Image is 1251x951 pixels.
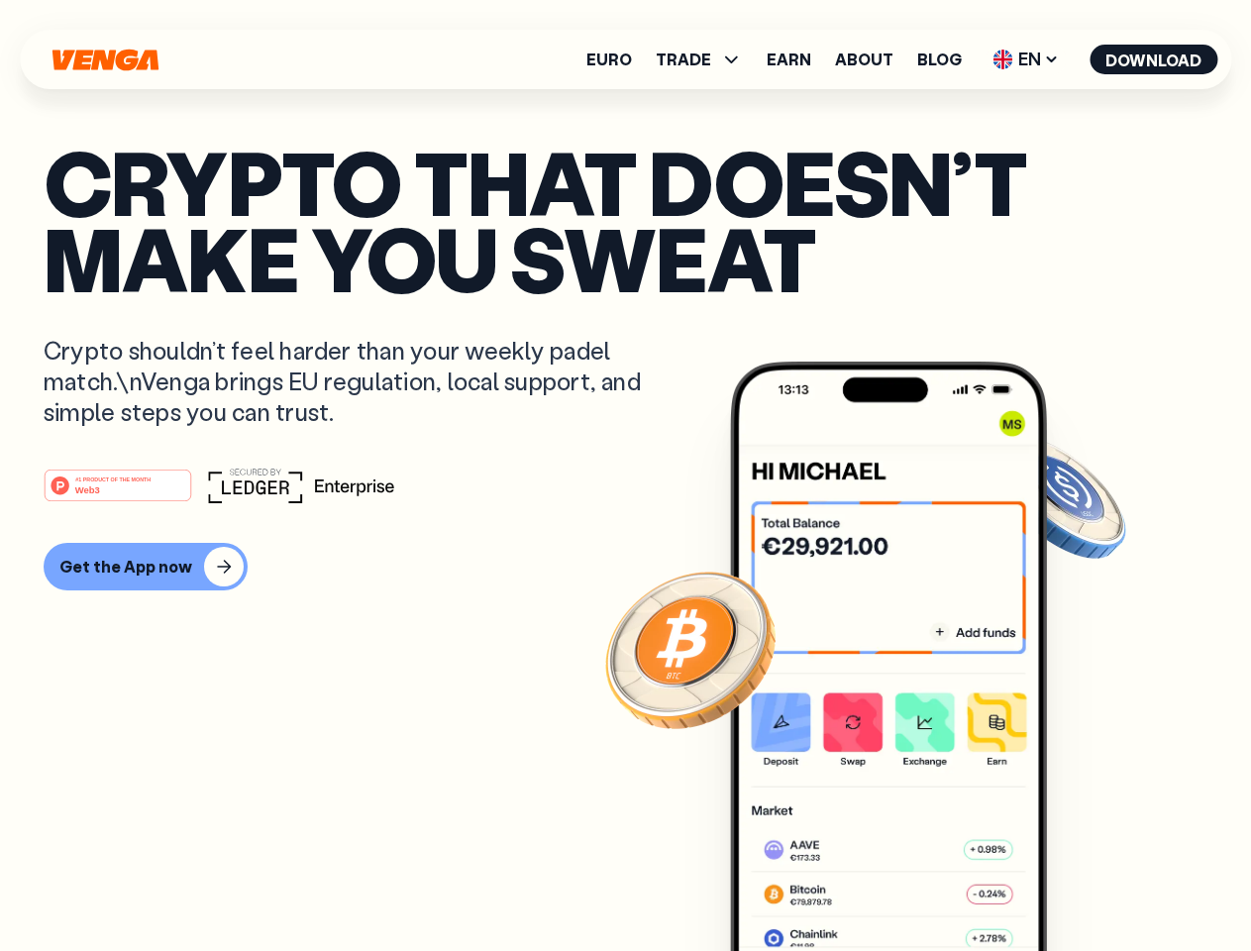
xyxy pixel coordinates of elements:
p: Crypto shouldn’t feel harder than your weekly padel match.\nVenga brings EU regulation, local sup... [44,335,670,428]
tspan: Web3 [75,483,100,494]
a: About [835,52,893,67]
span: EN [986,44,1066,75]
svg: Home [50,49,160,71]
a: Euro [586,52,632,67]
img: Bitcoin [601,560,780,738]
tspan: #1 PRODUCT OF THE MONTH [75,475,151,481]
button: Download [1090,45,1217,74]
div: Get the App now [59,557,192,577]
span: TRADE [656,48,743,71]
img: USDC coin [988,426,1130,569]
a: Earn [767,52,811,67]
img: flag-uk [992,50,1012,69]
a: Get the App now [44,543,1207,590]
a: #1 PRODUCT OF THE MONTHWeb3 [44,480,192,506]
span: TRADE [656,52,711,67]
a: Blog [917,52,962,67]
p: Crypto that doesn’t make you sweat [44,144,1207,295]
button: Get the App now [44,543,248,590]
